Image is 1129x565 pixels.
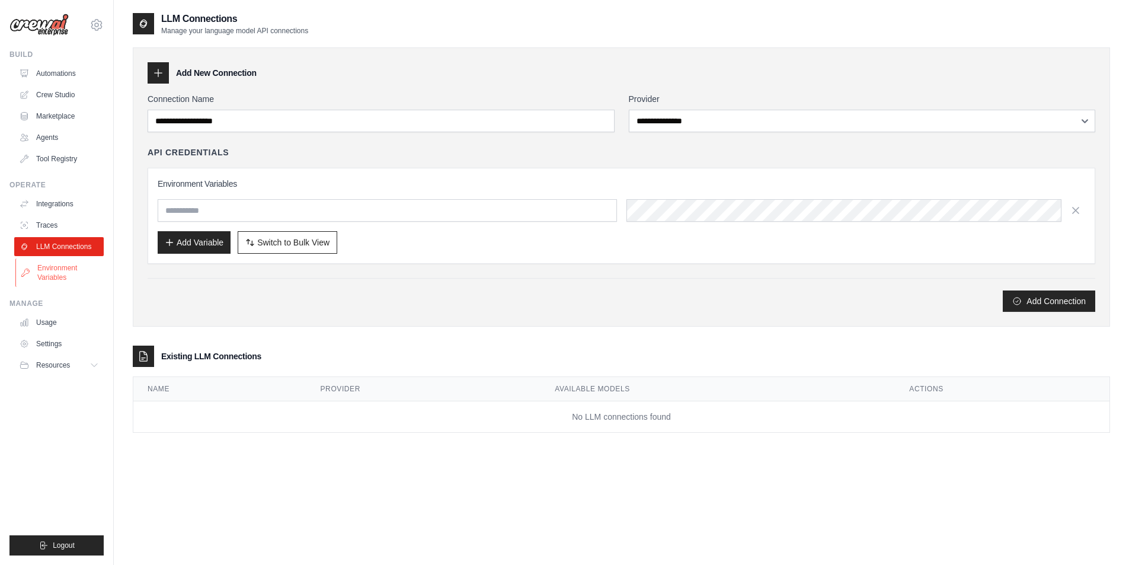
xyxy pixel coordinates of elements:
div: Manage [9,299,104,308]
div: Operate [9,180,104,190]
th: Provider [306,377,541,401]
a: LLM Connections [14,237,104,256]
span: Logout [53,541,75,550]
th: Available Models [540,377,895,401]
a: Agents [14,128,104,147]
a: Usage [14,313,104,332]
th: Name [133,377,306,401]
a: Integrations [14,194,104,213]
a: Tool Registry [14,149,104,168]
span: Switch to Bulk View [257,237,330,248]
img: Logo [9,14,69,36]
h3: Environment Variables [158,178,1085,190]
button: Add Connection [1003,291,1095,312]
h4: API Credentials [148,146,229,158]
a: Marketplace [14,107,104,126]
button: Resources [14,356,104,375]
button: Switch to Bulk View [238,231,337,254]
a: Traces [14,216,104,235]
div: Build [9,50,104,59]
label: Connection Name [148,93,615,105]
td: No LLM connections found [133,401,1109,433]
a: Settings [14,334,104,353]
a: Crew Studio [14,85,104,104]
a: Automations [14,64,104,83]
h2: LLM Connections [161,12,308,26]
a: Environment Variables [15,258,105,287]
button: Logout [9,535,104,556]
label: Provider [629,93,1096,105]
th: Actions [895,377,1109,401]
span: Resources [36,360,70,370]
button: Add Variable [158,231,231,254]
h3: Existing LLM Connections [161,350,261,362]
h3: Add New Connection [176,67,257,79]
p: Manage your language model API connections [161,26,308,36]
